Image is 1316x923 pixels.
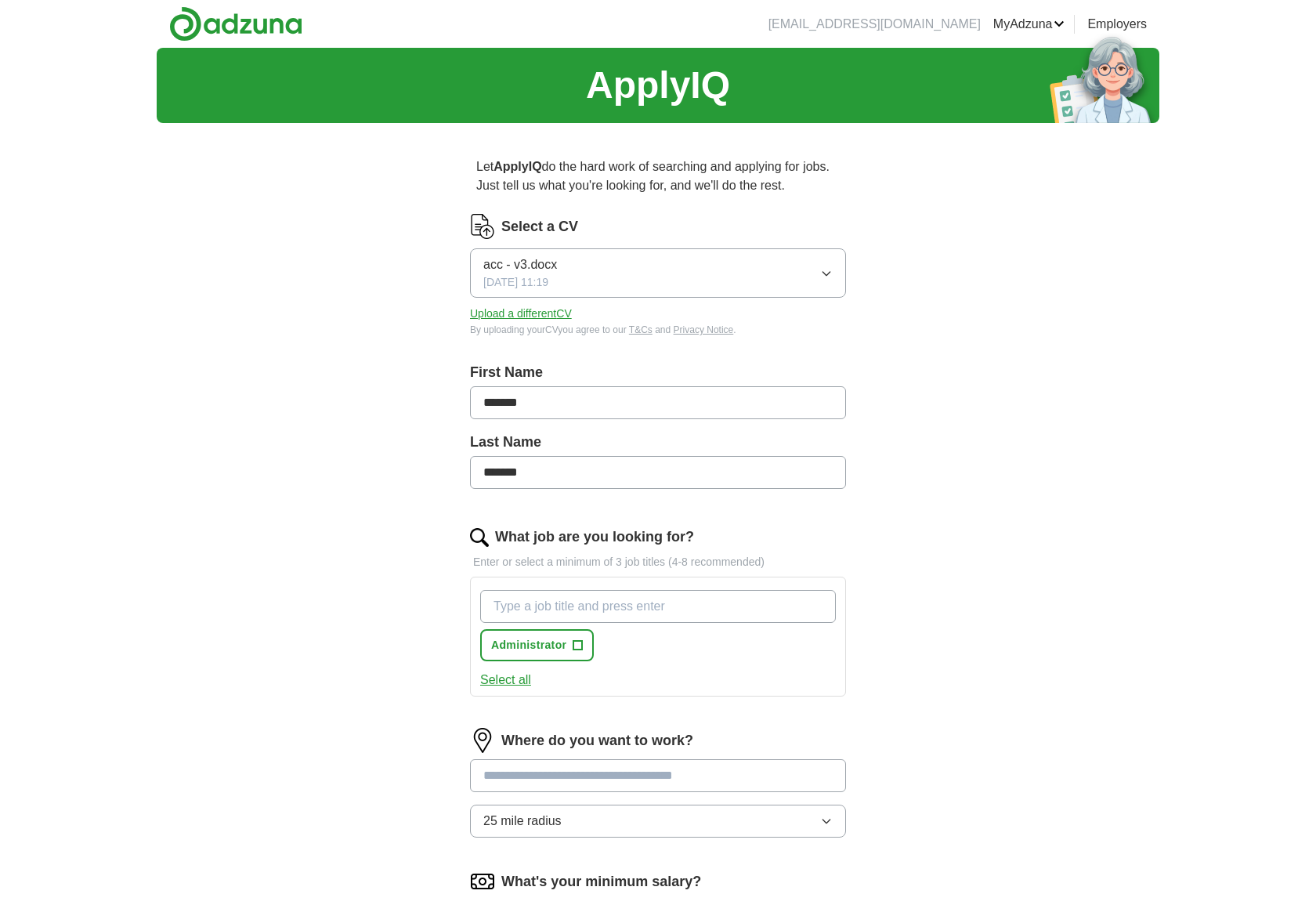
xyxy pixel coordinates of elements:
[495,527,694,548] label: What job are you looking for?
[470,728,495,753] img: location.png
[480,629,594,661] button: Administrator
[586,57,730,114] h1: ApplyIQ
[674,324,734,335] a: Privacy Notice
[470,805,846,838] button: 25 mile radius
[768,15,981,34] li: [EMAIL_ADDRESS][DOMAIN_NAME]
[491,637,566,653] span: Administrator
[501,871,701,892] label: What's your minimum salary?
[501,730,693,751] label: Where do you want to work?
[470,362,846,383] label: First Name
[480,671,531,690] button: Select all
[470,214,495,239] img: CV Icon
[629,324,653,335] a: T&Cs
[470,248,846,298] button: acc - v3.docx[DATE] 11:19
[480,590,836,623] input: Type a job title and press enter
[470,151,846,201] p: Let do the hard work of searching and applying for jobs. Just tell us what you're looking for, an...
[470,554,846,570] p: Enter or select a minimum of 3 job titles (4-8 recommended)
[483,255,557,274] span: acc - v3.docx
[470,323,846,337] div: By uploading your CV you agree to our and .
[169,6,302,42] img: Adzuna logo
[493,160,541,173] strong: ApplyIQ
[501,216,578,237] label: Select a CV
[470,869,495,894] img: salary.png
[993,15,1065,34] a: MyAdzuna
[483,274,548,291] span: [DATE] 11:19
[1087,15,1147,34] a: Employers
[470,528,489,547] img: search.png
[470,432,846,453] label: Last Name
[470,306,572,322] button: Upload a differentCV
[483,812,562,831] span: 25 mile radius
